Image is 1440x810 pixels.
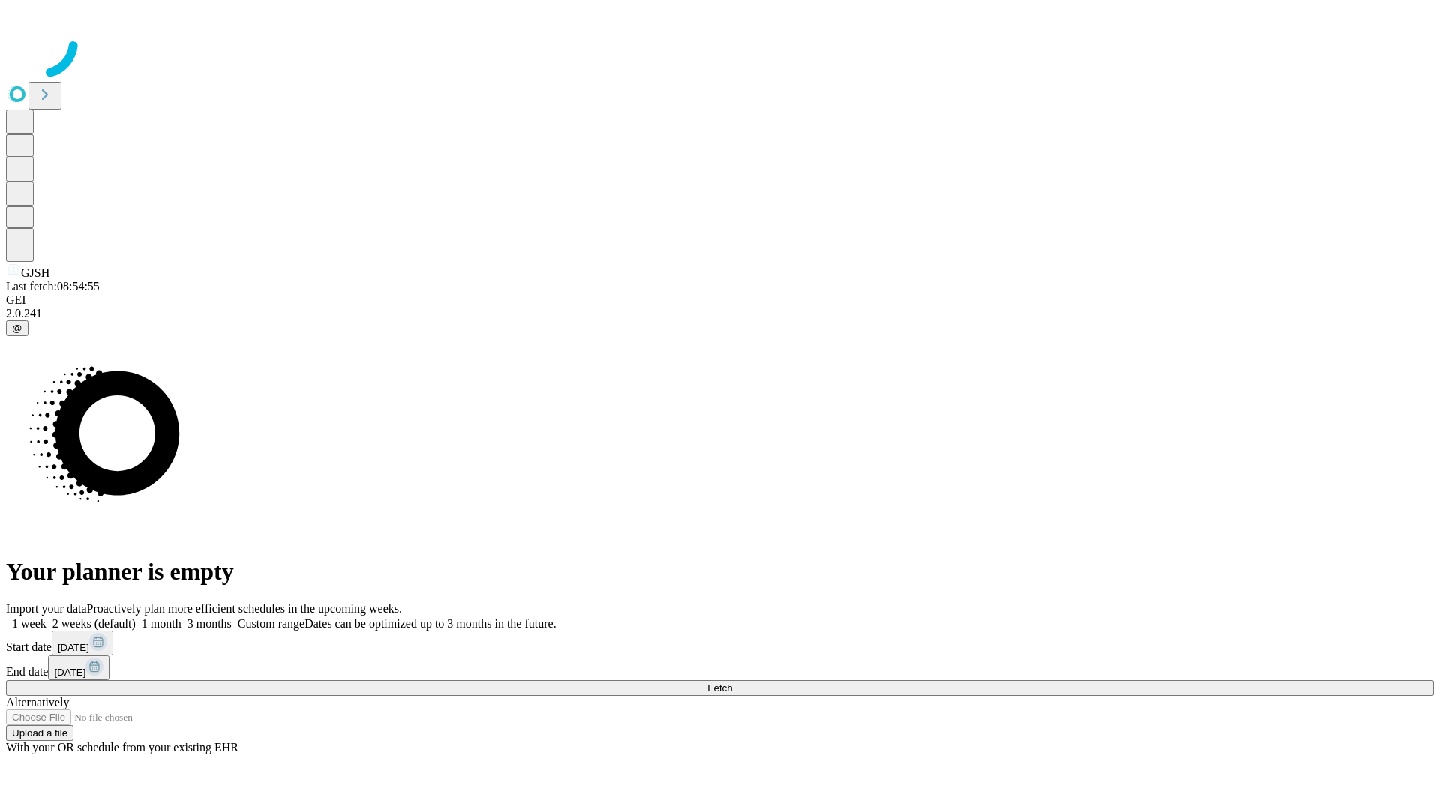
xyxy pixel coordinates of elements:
[238,617,304,630] span: Custom range
[87,602,402,615] span: Proactively plan more efficient schedules in the upcoming weeks.
[52,617,136,630] span: 2 weeks (default)
[304,617,556,630] span: Dates can be optimized up to 3 months in the future.
[6,320,28,336] button: @
[187,617,232,630] span: 3 months
[6,293,1434,307] div: GEI
[54,667,85,678] span: [DATE]
[58,642,89,653] span: [DATE]
[12,617,46,630] span: 1 week
[48,655,109,680] button: [DATE]
[6,725,73,741] button: Upload a file
[6,558,1434,586] h1: Your planner is empty
[12,322,22,334] span: @
[142,617,181,630] span: 1 month
[6,280,100,292] span: Last fetch: 08:54:55
[6,631,1434,655] div: Start date
[21,266,49,279] span: GJSH
[52,631,113,655] button: [DATE]
[707,682,732,694] span: Fetch
[6,741,238,754] span: With your OR schedule from your existing EHR
[6,680,1434,696] button: Fetch
[6,307,1434,320] div: 2.0.241
[6,655,1434,680] div: End date
[6,602,87,615] span: Import your data
[6,696,69,709] span: Alternatively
